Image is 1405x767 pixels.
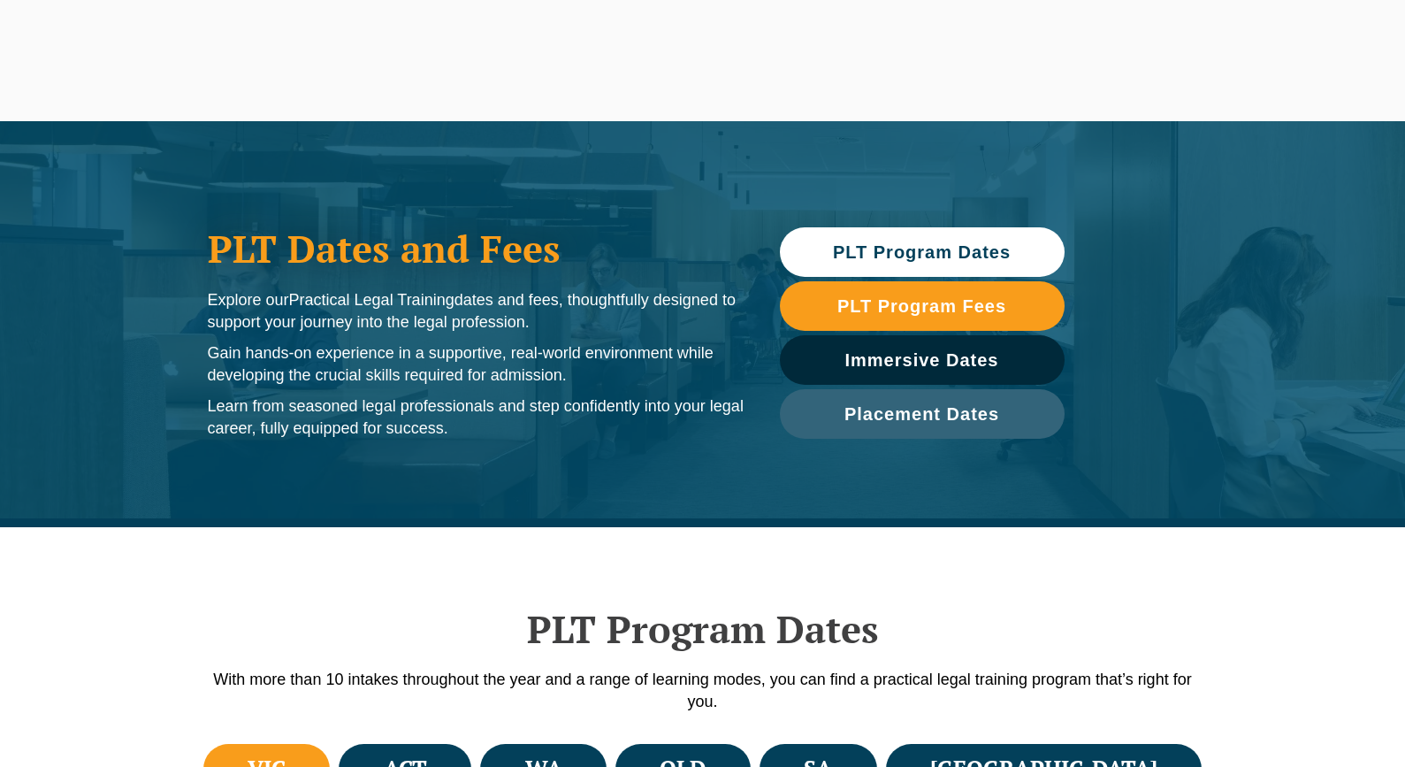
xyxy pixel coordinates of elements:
a: Placement Dates [780,389,1065,439]
span: Placement Dates [844,405,999,423]
p: Learn from seasoned legal professionals and step confidently into your legal career, fully equipp... [208,395,744,440]
h1: PLT Dates and Fees [208,226,744,271]
span: Immersive Dates [845,351,999,369]
p: Explore our dates and fees, thoughtfully designed to support your journey into the legal profession. [208,289,744,334]
a: PLT Program Fees [780,281,1065,331]
span: PLT Program Dates [833,243,1011,261]
p: With more than 10 intakes throughout the year and a range of learning modes, you can find a pract... [199,669,1207,713]
span: PLT Program Fees [837,297,1006,315]
h2: PLT Program Dates [199,607,1207,651]
a: PLT Program Dates [780,227,1065,277]
a: Immersive Dates [780,335,1065,385]
p: Gain hands-on experience in a supportive, real-world environment while developing the crucial ski... [208,342,744,387]
span: Practical Legal Training [289,291,454,309]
